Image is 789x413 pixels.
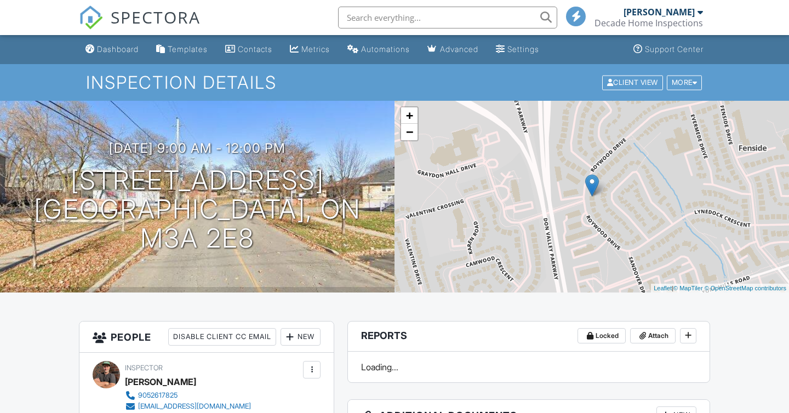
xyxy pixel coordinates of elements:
div: Metrics [301,44,330,54]
div: Disable Client CC Email [168,328,276,346]
span: Inspector [125,364,163,372]
a: [EMAIL_ADDRESS][DOMAIN_NAME] [125,401,251,412]
h3: [DATE] 9:00 am - 12:00 pm [109,141,285,156]
div: Client View [602,75,663,90]
a: Advanced [423,39,483,60]
a: Zoom out [401,124,418,140]
a: Support Center [629,39,708,60]
h3: People [79,322,334,353]
div: | [651,284,789,293]
a: SPECTORA [79,15,201,38]
div: [PERSON_NAME] [624,7,695,18]
div: [EMAIL_ADDRESS][DOMAIN_NAME] [138,402,251,411]
a: Metrics [285,39,334,60]
a: Dashboard [81,39,143,60]
a: Client View [601,78,666,86]
span: SPECTORA [111,5,201,28]
a: Zoom in [401,107,418,124]
a: Leaflet [654,285,672,291]
div: [PERSON_NAME] [125,374,196,390]
div: New [281,328,321,346]
a: © OpenStreetMap contributors [705,285,786,291]
div: Templates [168,44,208,54]
div: Decade Home Inspections [594,18,703,28]
div: Contacts [238,44,272,54]
h1: [STREET_ADDRESS] [GEOGRAPHIC_DATA], ON M3A 2E8 [18,166,377,253]
img: The Best Home Inspection Software - Spectora [79,5,103,30]
a: © MapTiler [673,285,703,291]
h1: Inspection Details [86,73,703,92]
div: Advanced [440,44,478,54]
a: 9052617825 [125,390,251,401]
div: Dashboard [97,44,139,54]
a: Automations (Basic) [343,39,414,60]
div: Settings [507,44,539,54]
a: Contacts [221,39,277,60]
div: Support Center [645,44,704,54]
a: Templates [152,39,212,60]
div: More [667,75,702,90]
div: Automations [361,44,410,54]
a: Settings [491,39,544,60]
div: 9052617825 [138,391,178,400]
input: Search everything... [338,7,557,28]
